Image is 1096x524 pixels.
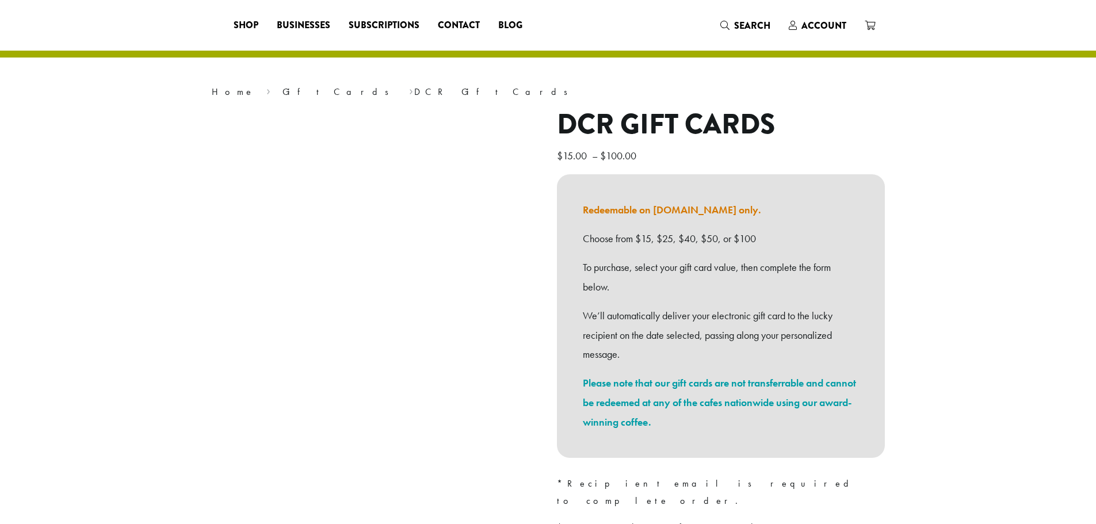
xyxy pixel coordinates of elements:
bdi: 100.00 [600,149,639,162]
nav: Breadcrumb [212,85,885,99]
span: Account [801,19,846,32]
span: › [266,81,270,99]
span: Contact [438,18,480,33]
p: Choose from $15, $25, $40, $50, or $100 [583,229,859,248]
h1: DCR Gift Cards [557,108,885,141]
a: Home [212,86,254,98]
p: We’ll automatically deliver your electronic gift card to the lucky recipient on the date selected... [583,306,859,364]
span: Businesses [277,18,330,33]
span: – [592,149,598,162]
bdi: 15.00 [557,149,590,162]
span: Subscriptions [349,18,419,33]
a: Please note that our gift cards are not transferrable and cannot be redeemed at any of the cafes ... [583,376,856,429]
span: Shop [234,18,258,33]
a: Gift Cards [282,86,396,98]
a: Search [711,16,780,35]
a: Redeemable on [DOMAIN_NAME] only. [583,203,761,216]
p: *Recipient email is required to complete order. [557,475,885,510]
span: Search [734,19,770,32]
p: To purchase, select your gift card value, then complete the form below. [583,258,859,297]
span: Blog [498,18,522,33]
span: $ [600,149,606,162]
span: $ [557,149,563,162]
span: › [409,81,413,99]
a: Shop [224,16,268,35]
